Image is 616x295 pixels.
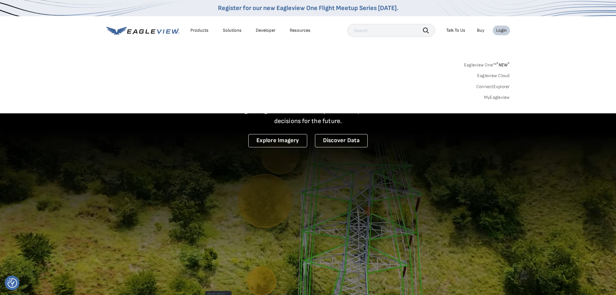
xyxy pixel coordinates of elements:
span: NEW [496,62,510,68]
a: Developer [256,28,276,33]
div: Solutions [223,28,242,33]
a: Eagleview One™*NEW* [464,60,510,68]
a: Register for our new Eagleview One Flight Meetup Series [DATE]. [218,4,398,12]
a: Buy [477,28,484,33]
a: Eagleview Cloud [477,73,510,79]
div: Login [496,28,507,33]
div: Resources [290,28,310,33]
a: Explore Imagery [248,134,307,147]
a: MyEagleview [484,95,510,100]
div: Products [190,28,209,33]
a: Discover Data [315,134,368,147]
div: Talk To Us [446,28,465,33]
button: Consent Preferences [7,278,17,288]
img: Revisit consent button [7,278,17,288]
a: ConnectExplorer [476,84,510,90]
input: Search [347,24,435,37]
